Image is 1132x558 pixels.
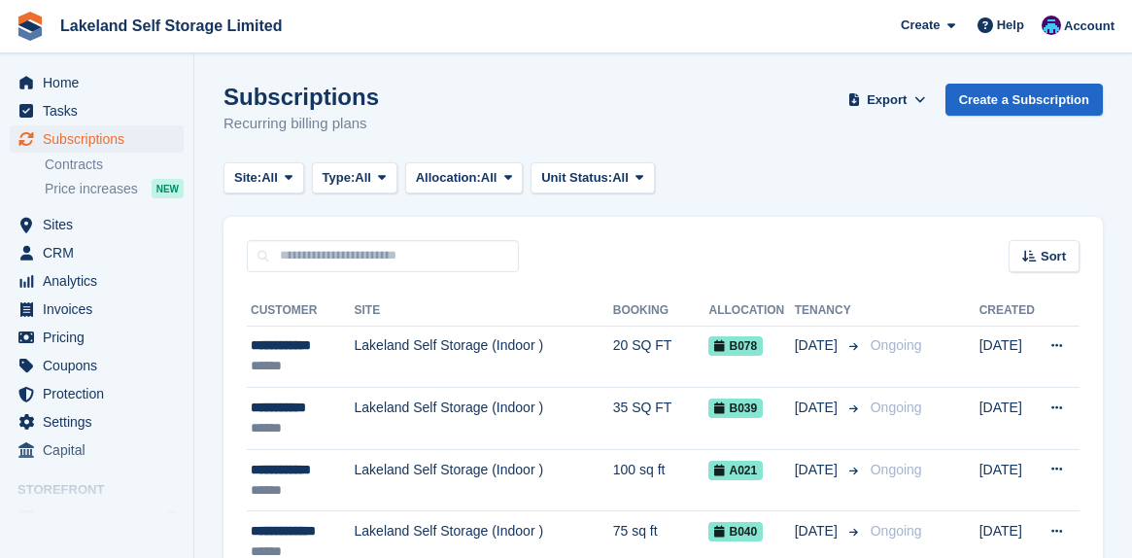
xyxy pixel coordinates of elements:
a: menu [10,239,184,266]
p: Recurring billing plans [223,113,379,135]
a: menu [10,408,184,436]
a: menu [10,69,184,96]
span: Tasks [43,97,159,124]
span: All [612,168,629,188]
span: [DATE] [795,521,841,541]
a: menu [10,324,184,351]
td: Lakeland Self Storage (Indoor ) [355,326,613,388]
span: B078 [708,336,763,356]
td: Lakeland Self Storage (Indoor ) [355,449,613,511]
button: Export [844,84,930,116]
a: Preview store [160,506,184,530]
a: menu [10,97,184,124]
a: menu [10,436,184,464]
span: B039 [708,399,763,418]
span: Ongoing [871,462,922,477]
button: Unit Status: All [531,162,654,194]
span: A021 [708,461,763,480]
button: Allocation: All [405,162,524,194]
a: menu [10,296,184,323]
button: Type: All [312,162,397,194]
span: Storefront [17,480,193,500]
th: Allocation [708,296,794,327]
td: [DATE] [979,449,1038,511]
span: Home [43,69,159,96]
th: Site [355,296,613,327]
th: Booking [613,296,709,327]
span: Unit Status: [541,168,612,188]
span: Invoices [43,296,159,323]
a: Price increases NEW [45,178,184,199]
span: Capital [43,436,159,464]
span: Price increases [45,180,138,198]
span: All [481,168,497,188]
a: Lakeland Self Storage Limited [52,10,291,42]
span: Coupons [43,352,159,379]
span: Pricing [43,324,159,351]
span: Subscriptions [43,125,159,153]
span: CRM [43,239,159,266]
span: [DATE] [795,335,841,356]
a: menu [10,211,184,238]
a: menu [10,352,184,379]
img: stora-icon-8386f47178a22dfd0bd8f6a31ec36ba5ce8667c1dd55bd0f319d3a0aa187defe.svg [16,12,45,41]
span: Analytics [43,267,159,295]
td: 100 sq ft [613,449,709,511]
span: Ongoing [871,400,922,415]
span: Ongoing [871,337,922,353]
span: [DATE] [795,398,841,418]
td: [DATE] [979,388,1038,450]
a: menu [10,380,184,407]
a: Contracts [45,156,184,174]
th: Customer [247,296,355,327]
span: Help [997,16,1024,35]
span: Export [867,90,907,110]
span: Sort [1041,247,1066,266]
span: Settings [43,408,159,436]
button: Site: All [223,162,304,194]
span: Account [1064,17,1115,36]
span: Allocation: [416,168,481,188]
td: 35 SQ FT [613,388,709,450]
div: NEW [152,179,184,198]
span: Booking Portal [43,505,159,532]
a: Create a Subscription [945,84,1103,116]
span: Create [901,16,940,35]
span: Protection [43,380,159,407]
span: Site: [234,168,261,188]
a: menu [10,267,184,295]
span: All [355,168,371,188]
span: [DATE] [795,460,841,480]
span: B040 [708,522,763,541]
span: All [261,168,278,188]
a: menu [10,505,184,532]
img: David Dickson [1042,16,1061,35]
h1: Subscriptions [223,84,379,110]
span: Sites [43,211,159,238]
td: [DATE] [979,326,1038,388]
th: Tenancy [795,296,863,327]
td: 20 SQ FT [613,326,709,388]
th: Created [979,296,1038,327]
span: Type: [323,168,356,188]
a: menu [10,125,184,153]
td: Lakeland Self Storage (Indoor ) [355,388,613,450]
span: Ongoing [871,523,922,539]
